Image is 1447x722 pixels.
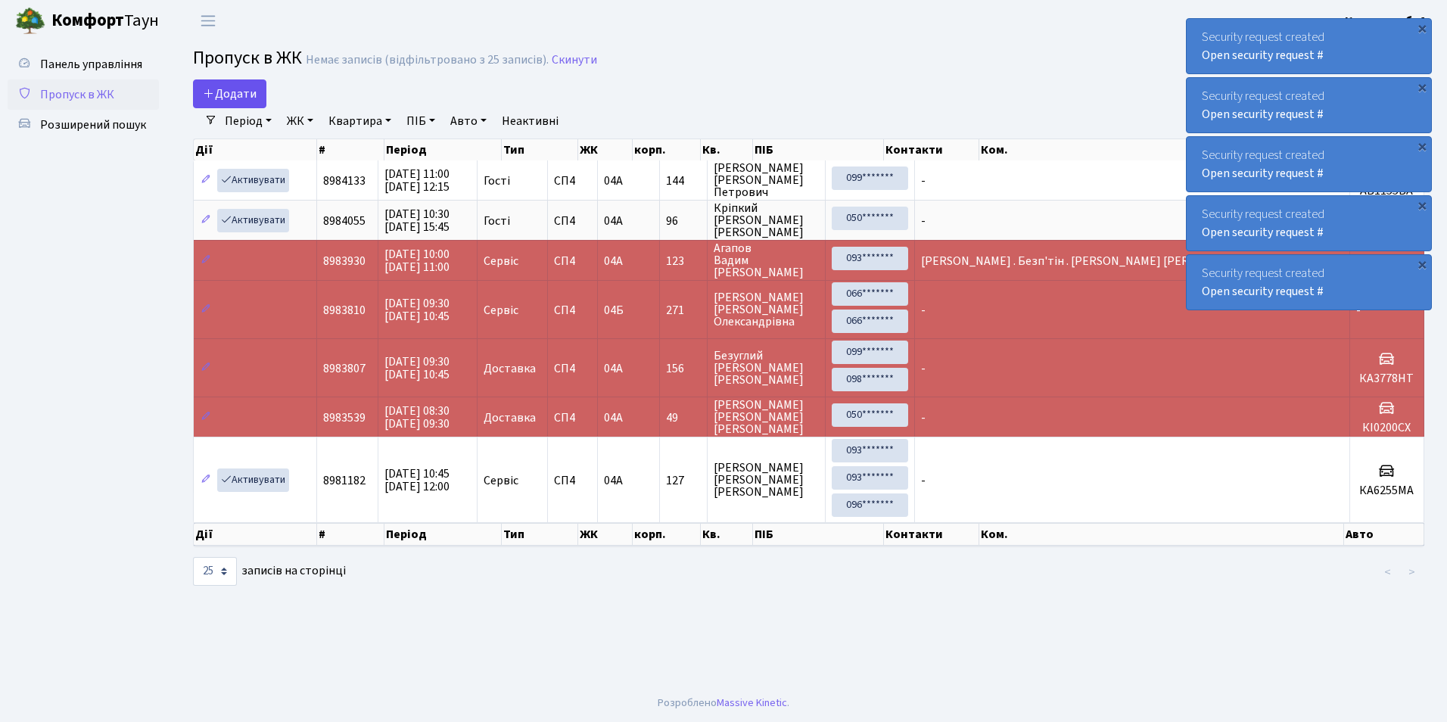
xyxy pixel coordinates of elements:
[714,162,819,198] span: [PERSON_NAME] [PERSON_NAME] Петрович
[884,523,979,546] th: Контакти
[1202,165,1324,182] a: Open security request #
[51,8,124,33] b: Комфорт
[502,523,577,546] th: Тип
[400,108,441,134] a: ПІБ
[323,213,366,229] span: 8984055
[323,173,366,189] span: 8984133
[604,302,624,319] span: 04Б
[323,409,366,426] span: 8983539
[666,215,701,227] span: 96
[1356,421,1417,435] h5: КІ0200СХ
[484,215,510,227] span: Гості
[193,557,346,586] label: записів на сторінці
[281,108,319,134] a: ЖК
[554,255,590,267] span: СП4
[578,523,633,546] th: ЖК
[384,523,503,546] th: Період
[8,49,159,79] a: Панель управління
[1187,19,1431,73] div: Security request created
[323,360,366,377] span: 8983807
[8,79,159,110] a: Пропуск в ЖК
[40,56,142,73] span: Панель управління
[1345,13,1429,30] b: Консьєрж б. 4.
[15,6,45,36] img: logo.png
[384,139,503,160] th: Період
[717,695,787,711] a: Massive Kinetic
[323,472,366,489] span: 8981182
[714,242,819,279] span: Агапов Вадим [PERSON_NAME]
[1414,257,1430,272] div: ×
[40,86,114,103] span: Пропуск в ЖК
[604,213,623,229] span: 04А
[701,523,753,546] th: Кв.
[633,139,701,160] th: корп.
[484,175,510,187] span: Гості
[1187,196,1431,251] div: Security request created
[484,363,536,375] span: Доставка
[658,695,789,711] div: Розроблено .
[51,8,159,34] span: Таун
[666,363,701,375] span: 156
[666,255,701,267] span: 123
[554,215,590,227] span: СП4
[384,246,450,275] span: [DATE] 10:00 [DATE] 11:00
[604,360,623,377] span: 04А
[306,53,549,67] div: Немає записів (відфільтровано з 25 записів).
[884,139,979,160] th: Контакти
[217,169,289,192] a: Активувати
[714,399,819,435] span: [PERSON_NAME] [PERSON_NAME] [PERSON_NAME]
[714,291,819,328] span: [PERSON_NAME] [PERSON_NAME] Олександрівна
[1356,372,1417,386] h5: КА3778НТ
[484,255,518,267] span: Сервіс
[1187,78,1431,132] div: Security request created
[484,412,536,424] span: Доставка
[194,523,317,546] th: Дії
[604,472,623,489] span: 04А
[1202,106,1324,123] a: Open security request #
[1414,138,1430,154] div: ×
[666,304,701,316] span: 271
[219,108,278,134] a: Період
[633,523,701,546] th: корп.
[552,53,597,67] a: Скинути
[484,475,518,487] span: Сервіс
[203,86,257,102] span: Додати
[921,253,1343,269] span: [PERSON_NAME] . Безп'тін . [PERSON_NAME] [PERSON_NAME] Черноіваненк…
[1202,224,1324,241] a: Open security request #
[604,253,623,269] span: 04А
[217,468,289,492] a: Активувати
[604,173,623,189] span: 04А
[444,108,493,134] a: Авто
[753,139,885,160] th: ПІБ
[193,79,266,108] a: Додати
[666,475,701,487] span: 127
[1202,47,1324,64] a: Open security request #
[753,523,885,546] th: ПІБ
[979,139,1344,160] th: Ком.
[189,8,227,33] button: Переключити навігацію
[8,110,159,140] a: Розширений пошук
[666,175,701,187] span: 144
[554,412,590,424] span: СП4
[322,108,397,134] a: Квартира
[578,139,633,160] th: ЖК
[1202,283,1324,300] a: Open security request #
[921,472,926,489] span: -
[323,302,366,319] span: 8983810
[714,462,819,498] span: [PERSON_NAME] [PERSON_NAME] [PERSON_NAME]
[714,350,819,386] span: Безуглий [PERSON_NAME] [PERSON_NAME]
[666,412,701,424] span: 49
[554,363,590,375] span: СП4
[979,523,1344,546] th: Ком.
[554,304,590,316] span: СП4
[384,403,450,432] span: [DATE] 08:30 [DATE] 09:30
[1187,137,1431,191] div: Security request created
[1414,198,1430,213] div: ×
[40,117,146,133] span: Розширений пошук
[194,139,317,160] th: Дії
[384,166,450,195] span: [DATE] 11:00 [DATE] 12:15
[921,360,926,377] span: -
[496,108,565,134] a: Неактивні
[554,475,590,487] span: СП4
[921,302,926,319] span: -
